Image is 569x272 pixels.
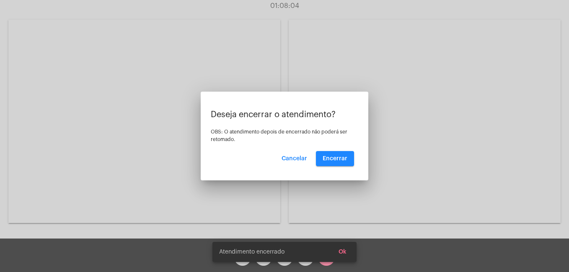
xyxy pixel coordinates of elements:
span: Cancelar [282,156,307,162]
span: Atendimento encerrado [219,248,284,256]
span: 01:08:04 [270,3,299,9]
button: Cancelar [275,151,314,166]
p: Deseja encerrar o atendimento? [211,110,358,119]
span: Encerrar [323,156,347,162]
span: Ok [339,249,347,255]
button: Encerrar [316,151,354,166]
span: OBS: O atendimento depois de encerrado não poderá ser retomado. [211,129,347,142]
